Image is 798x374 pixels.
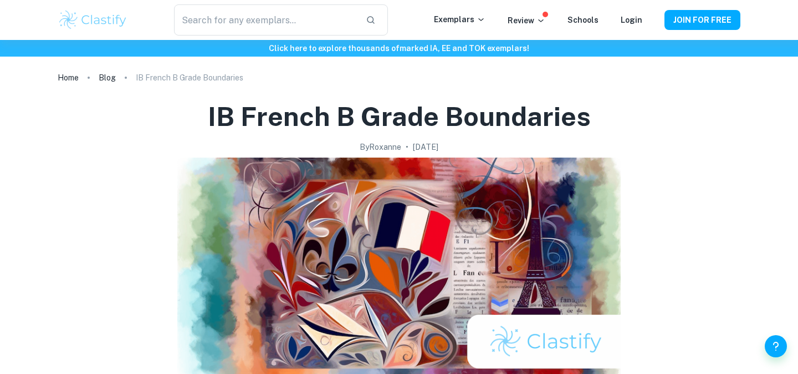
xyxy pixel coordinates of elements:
input: Search for any exemplars... [174,4,357,36]
h6: Click here to explore thousands of marked IA, EE and TOK exemplars ! [2,42,796,54]
p: IB French B Grade Boundaries [136,72,243,84]
p: Exemplars [434,13,485,26]
p: • [406,141,408,153]
h2: By Roxanne [360,141,401,153]
h1: IB French B Grade Boundaries [208,99,591,134]
a: Schools [567,16,598,24]
button: JOIN FOR FREE [664,10,740,30]
a: Blog [99,70,116,85]
p: Review [508,14,545,27]
button: Help and Feedback [765,335,787,357]
img: Clastify logo [58,9,128,31]
a: Login [621,16,642,24]
h2: [DATE] [413,141,438,153]
a: Home [58,70,79,85]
